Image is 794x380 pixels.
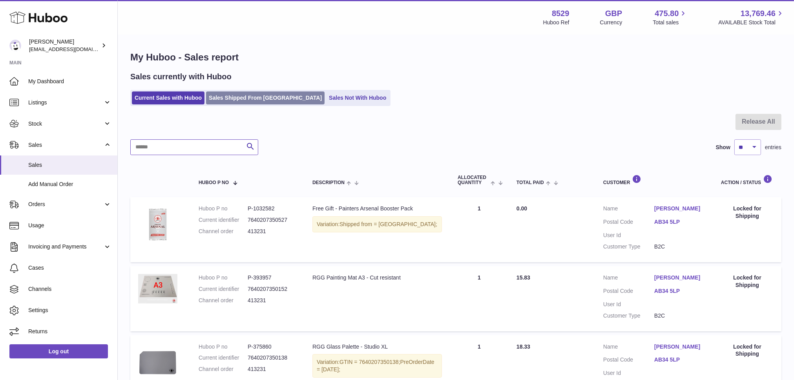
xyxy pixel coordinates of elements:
span: Huboo P no [199,180,229,185]
a: AB34 5LP [654,218,705,226]
dt: Postal Code [603,218,654,228]
span: Orders [28,201,103,208]
dt: Name [603,343,654,353]
dt: Name [603,274,654,283]
dt: Current identifier [199,216,248,224]
span: My Dashboard [28,78,111,85]
label: Show [716,144,730,151]
div: Action / Status [721,175,774,185]
h1: My Huboo - Sales report [130,51,781,64]
div: Variation: [312,354,442,378]
strong: 8529 [552,8,569,19]
a: 475.80 Total sales [653,8,688,26]
dt: Huboo P no [199,343,248,351]
dt: User Id [603,232,654,239]
dd: 7640207350152 [248,285,297,293]
span: Channels [28,285,111,293]
span: Shipped from = [GEOGRAPHIC_DATA]; [340,221,437,227]
h2: Sales currently with Huboo [130,71,232,82]
span: entries [765,144,781,151]
img: painting-mat-A3.jpg [138,274,177,303]
dt: Postal Code [603,356,654,365]
dd: 413231 [248,228,297,235]
a: Sales Shipped From [GEOGRAPHIC_DATA] [206,91,325,104]
dt: Name [603,205,654,214]
span: 475.80 [655,8,679,19]
div: RGG Glass Palette - Studio XL [312,343,442,351]
dd: 7640207350527 [248,216,297,224]
span: ALLOCATED Quantity [458,175,489,185]
div: Free Gift - Painters Arsenal Booster Pack [312,205,442,212]
span: Settings [28,307,111,314]
td: 1 [450,197,509,262]
span: Cases [28,264,111,272]
span: Description [312,180,345,185]
div: Variation: [312,216,442,232]
div: RGG Painting Mat A3 - Cut resistant [312,274,442,281]
div: Currency [600,19,622,26]
span: Usage [28,222,111,229]
span: Sales [28,141,103,149]
dd: P-1032582 [248,205,297,212]
span: Invoicing and Payments [28,243,103,250]
a: [PERSON_NAME] [654,274,705,281]
dd: B2C [654,243,705,250]
td: 1 [450,266,509,331]
a: 13,769.46 AVAILABLE Stock Total [718,8,785,26]
dt: User Id [603,369,654,377]
span: 13,769.46 [741,8,776,19]
dt: Postal Code [603,287,654,297]
dt: Customer Type [603,312,654,320]
span: [EMAIL_ADDRESS][DOMAIN_NAME] [29,46,115,52]
a: [PERSON_NAME] [654,205,705,212]
div: Customer [603,175,705,185]
dt: Channel order [199,297,248,304]
dt: Current identifier [199,285,248,293]
span: AVAILABLE Stock Total [718,19,785,26]
a: Log out [9,344,108,358]
dd: 413231 [248,297,297,304]
dt: Huboo P no [199,274,248,281]
a: AB34 5LP [654,356,705,364]
span: Total paid [517,180,544,185]
a: Sales Not With Huboo [326,91,389,104]
dd: P-375860 [248,343,297,351]
div: Locked for Shipping [721,205,774,220]
span: GTIN = 7640207350138; [340,359,400,365]
div: [PERSON_NAME] [29,38,100,53]
dt: Channel order [199,365,248,373]
div: Locked for Shipping [721,274,774,289]
span: 15.83 [517,274,530,281]
span: Stock [28,120,103,128]
span: Listings [28,99,103,106]
a: Current Sales with Huboo [132,91,204,104]
a: [PERSON_NAME] [654,343,705,351]
span: 0.00 [517,205,527,212]
span: Add Manual Order [28,181,111,188]
dd: P-393957 [248,274,297,281]
div: Locked for Shipping [721,343,774,358]
a: AB34 5LP [654,287,705,295]
dd: B2C [654,312,705,320]
strong: GBP [605,8,622,19]
dd: 413231 [248,365,297,373]
img: Redgrass-painters-arsenal-booster-cards.jpg [138,205,177,244]
span: Returns [28,328,111,335]
dt: Huboo P no [199,205,248,212]
img: admin@redgrass.ch [9,40,21,51]
dt: Customer Type [603,243,654,250]
span: 18.33 [517,343,530,350]
span: PreOrderDate = [DATE]; [317,359,434,373]
dt: Channel order [199,228,248,235]
span: Sales [28,161,111,169]
div: Huboo Ref [543,19,569,26]
span: Total sales [653,19,688,26]
dt: Current identifier [199,354,248,362]
dd: 7640207350138 [248,354,297,362]
dt: User Id [603,301,654,308]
